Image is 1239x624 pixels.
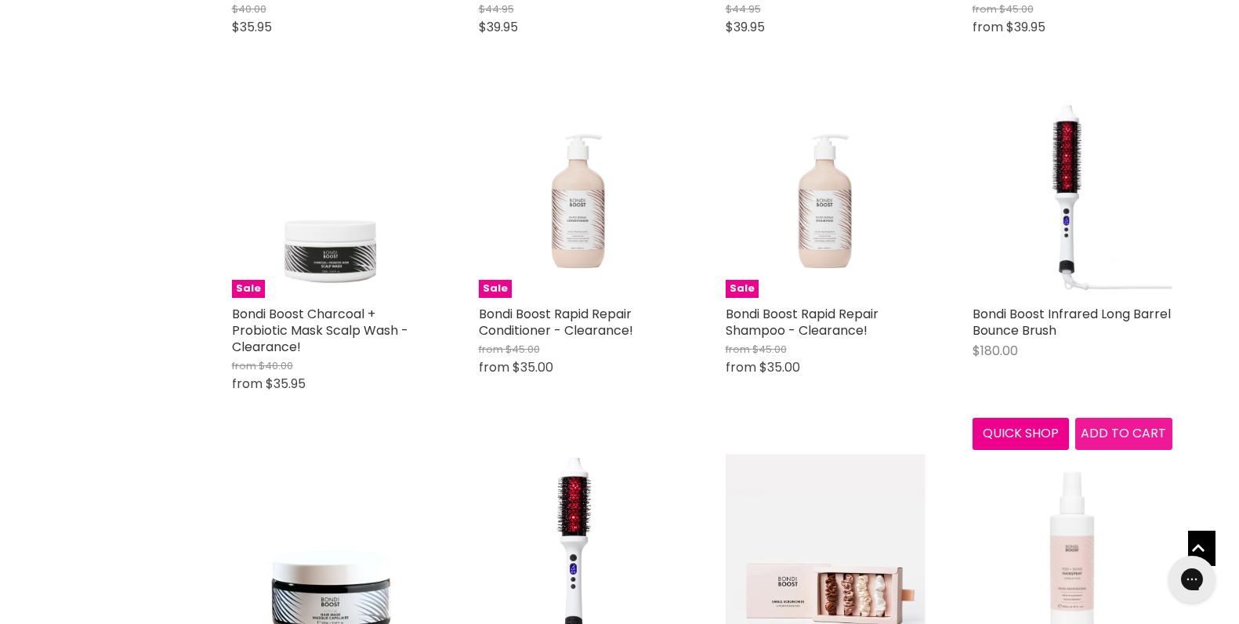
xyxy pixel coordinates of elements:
span: from [973,2,997,16]
span: $35.00 [759,358,800,376]
span: $45.00 [752,342,787,357]
span: $35.95 [232,18,272,36]
button: Add to cart [1075,418,1172,449]
span: Sale [232,280,265,298]
span: $35.95 [266,375,306,393]
span: from [479,342,503,357]
img: Bondi Boost Rapid Repair Conditioner - Clearance! [498,98,658,298]
span: from [479,358,509,376]
iframe: Gorgias live chat messenger [1161,550,1223,608]
span: Sale [479,280,512,298]
a: Bondi Boost Infrared Long Barrel Bounce Brush [973,305,1171,339]
span: from [726,358,756,376]
a: Bondi Boost Charcoal + Probiotic Mask Scalp Wash - Clearance! [232,305,408,356]
span: $35.00 [513,358,553,376]
span: $45.00 [999,2,1034,16]
span: $39.95 [479,18,518,36]
img: Bondi Boost Charcoal + Probiotic Mask Scalp Wash - Clearance! [232,98,432,298]
span: from [726,342,750,357]
span: $45.00 [505,342,540,357]
img: Bondi Boost Rapid Repair Shampoo - Clearance! [745,98,905,298]
span: $180.00 [973,342,1018,360]
span: $40.00 [232,2,266,16]
span: from [973,18,1003,36]
span: $39.95 [726,18,765,36]
a: Bondi Boost Charcoal + Probiotic Mask Scalp Wash - Clearance!Sale [232,98,432,298]
span: $39.95 [1006,18,1045,36]
span: from [232,358,256,373]
span: $40.00 [259,358,293,373]
a: Bondi Boost Rapid Repair Conditioner - Clearance!Sale [479,98,679,298]
span: from [232,375,263,393]
span: Sale [726,280,759,298]
span: $44.95 [726,2,761,16]
img: Bondi Boost Infrared Long Barrel Bounce Brush [973,98,1172,298]
span: Add to cart [1081,424,1166,442]
a: Bondi Boost Rapid Repair Shampoo - Clearance! [726,305,879,339]
a: Bondi Boost Rapid Repair Shampoo - Clearance!Sale [726,98,926,298]
a: Bondi Boost Rapid Repair Conditioner - Clearance! [479,305,633,339]
span: $44.95 [479,2,514,16]
button: Quick shop [973,418,1070,449]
